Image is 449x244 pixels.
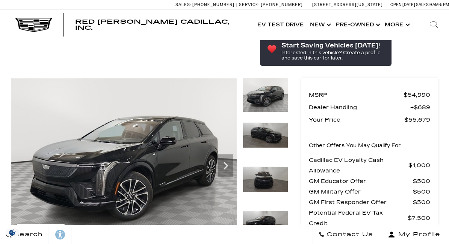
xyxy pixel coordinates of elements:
a: Pre-Owned [333,10,382,40]
div: (48) Photos [17,224,65,242]
a: GM Military Offer $500 [309,186,430,197]
img: Cadillac Dark Logo with Cadillac White Text [15,18,53,32]
img: New 2025 Black Raven Cadillac Sport 1 image 3 [243,166,288,192]
span: [PHONE_NUMBER] [192,2,234,7]
span: MSRP [309,90,404,100]
span: My Profile [395,229,440,240]
span: $7,500 [408,213,430,223]
a: [STREET_ADDRESS][US_STATE] [312,2,383,7]
a: Service: [PHONE_NUMBER] [236,3,305,7]
span: 9 AM-6 PM [429,2,449,7]
span: Contact Us [325,229,373,240]
p: Other Offers You May Qualify For [309,140,401,151]
span: $500 [413,186,430,197]
a: EV Test Drive [254,10,307,40]
span: Sales: [175,2,191,7]
span: Open [DATE] [390,2,415,7]
a: Red [PERSON_NAME] Cadillac, Inc. [75,19,247,31]
a: Potential Federal EV Tax Credit $7,500 [309,207,430,229]
a: Cadillac EV Loyalty Cash Allowance $1,000 [309,155,430,176]
a: Sales: [PHONE_NUMBER] [175,3,236,7]
a: Contact Us [313,225,379,244]
span: $689 [410,102,430,113]
a: GM First Responder Offer $500 [309,197,430,207]
span: $55,679 [404,114,430,125]
span: Dealer Handling [309,102,410,113]
div: Next [218,154,233,177]
span: $54,990 [404,90,430,100]
span: Red [PERSON_NAME] Cadillac, Inc. [75,18,229,31]
span: $500 [413,176,430,186]
span: GM Educator Offer [309,176,413,186]
span: Sales: [416,2,429,7]
button: Open user profile menu [379,225,449,244]
a: MSRP $54,990 [309,90,430,100]
span: $500 [413,197,430,207]
span: Service: [239,2,260,7]
span: GM Military Offer [309,186,413,197]
span: GM First Responder Offer [309,197,413,207]
img: New 2025 Black Raven Cadillac Sport 1 image 2 [243,122,288,148]
span: $1,000 [408,160,430,171]
span: [PHONE_NUMBER] [261,2,303,7]
section: Click to Open Cookie Consent Modal [4,229,21,236]
a: Dealer Handling $689 [309,102,430,113]
button: More [382,10,411,40]
span: Cadillac EV Loyalty Cash Allowance [309,155,408,176]
img: Opt-Out Icon [4,229,21,236]
img: New 2025 Black Raven Cadillac Sport 1 image 1 [243,78,288,112]
img: New 2025 Black Raven Cadillac Sport 1 image 4 [243,211,288,237]
span: Potential Federal EV Tax Credit [309,207,408,229]
span: Search [12,229,43,240]
a: Your Price $55,679 [309,114,430,125]
a: GM Educator Offer $500 [309,176,430,186]
a: New [307,10,333,40]
span: Your Price [309,114,404,125]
